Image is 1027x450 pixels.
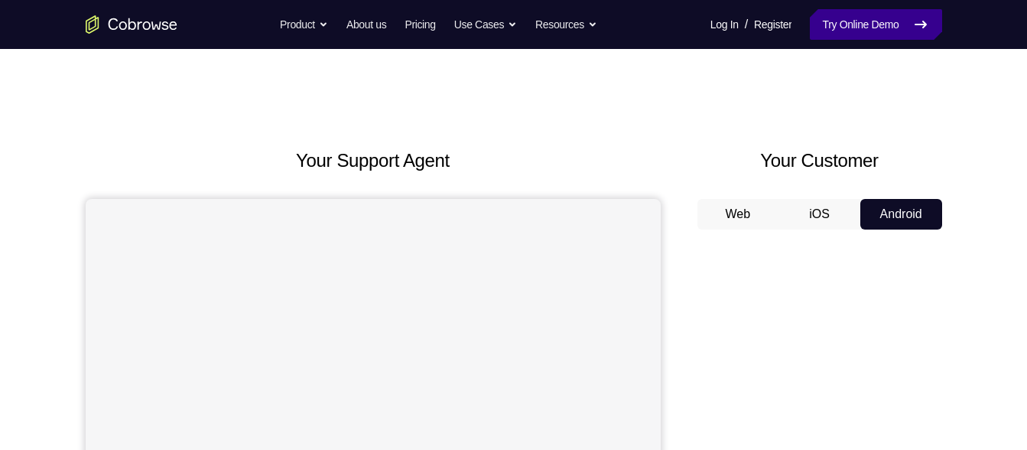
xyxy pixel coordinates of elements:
a: Go to the home page [86,15,177,34]
a: Try Online Demo [810,9,941,40]
button: Resources [535,9,597,40]
h2: Your Support Agent [86,147,661,174]
button: Product [280,9,328,40]
span: / [745,15,748,34]
button: iOS [778,199,860,230]
button: Web [697,199,779,230]
a: About us [346,9,386,40]
h2: Your Customer [697,147,942,174]
a: Register [754,9,791,40]
button: Android [860,199,942,230]
a: Log In [710,9,739,40]
button: Use Cases [454,9,517,40]
a: Pricing [405,9,435,40]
